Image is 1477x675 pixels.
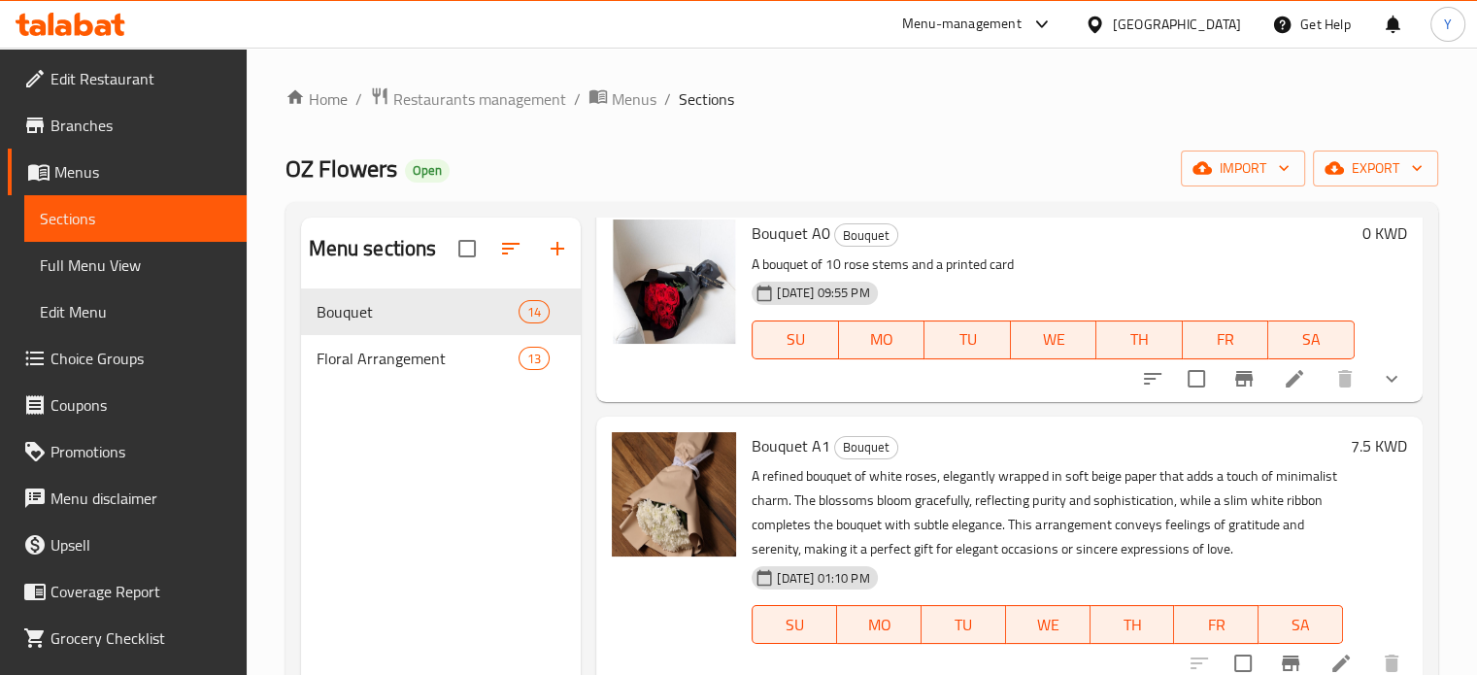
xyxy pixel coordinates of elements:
span: Open [405,162,450,179]
button: delete [1322,355,1368,402]
img: Bouquet A0 [612,219,736,344]
button: Branch-specific-item [1221,355,1267,402]
button: SA [1259,605,1343,644]
p: A bouquet of 10 rose stems and a printed card [752,253,1355,277]
span: WE [1014,611,1083,639]
span: Promotions [50,440,231,463]
div: Open [405,159,450,183]
span: Menus [612,87,656,111]
span: SU [760,611,829,639]
a: Coupons [8,382,247,428]
span: Select all sections [447,228,487,269]
a: Menus [588,86,656,112]
span: Coverage Report [50,580,231,603]
span: Menus [54,160,231,184]
p: A refined bouquet of white roses, elegantly wrapped in soft beige paper that adds a touch of mini... [752,464,1343,561]
button: TH [1091,605,1175,644]
a: Promotions [8,428,247,475]
span: TU [932,325,1003,354]
span: Bouquet [317,300,520,323]
a: Edit menu item [1329,652,1353,675]
div: Floral Arrangement13 [301,335,582,382]
span: Upsell [50,533,231,557]
a: Home [285,87,348,111]
span: Bouquet [835,436,897,458]
div: items [519,347,550,370]
span: TH [1098,611,1167,639]
h6: 0 KWD [1362,219,1407,247]
span: import [1196,156,1290,181]
span: Y [1444,14,1452,35]
img: Bouquet A1 [612,432,736,557]
span: export [1328,156,1423,181]
button: TU [922,605,1006,644]
button: sort-choices [1129,355,1176,402]
a: Coverage Report [8,568,247,615]
div: Menu-management [902,13,1022,36]
a: Restaurants management [370,86,566,112]
span: WE [1019,325,1090,354]
div: items [519,300,550,323]
button: export [1313,151,1438,186]
button: import [1181,151,1305,186]
a: Edit Restaurant [8,55,247,102]
a: Edit Menu [24,288,247,335]
button: Add section [534,225,581,272]
span: Full Menu View [40,253,231,277]
span: Sections [40,207,231,230]
span: Sections [679,87,734,111]
button: SA [1268,321,1355,359]
span: Edit Menu [40,300,231,323]
div: [GEOGRAPHIC_DATA] [1113,14,1241,35]
a: Grocery Checklist [8,615,247,661]
a: Menus [8,149,247,195]
span: Choice Groups [50,347,231,370]
button: show more [1368,355,1415,402]
a: Sections [24,195,247,242]
span: Edit Restaurant [50,67,231,90]
li: / [664,87,671,111]
span: Sort sections [487,225,534,272]
a: Full Menu View [24,242,247,288]
span: 13 [520,350,549,368]
button: SU [752,321,838,359]
a: Branches [8,102,247,149]
div: Bouquet [834,223,898,247]
a: Menu disclaimer [8,475,247,522]
span: TU [929,611,998,639]
h2: Menu sections [309,234,437,263]
span: SU [760,325,830,354]
li: / [574,87,581,111]
nav: breadcrumb [285,86,1438,112]
span: FR [1182,611,1251,639]
span: MO [845,611,914,639]
span: SA [1276,325,1347,354]
span: Branches [50,114,231,137]
li: / [355,87,362,111]
span: Coupons [50,393,231,417]
a: Upsell [8,522,247,568]
span: Floral Arrangement [317,347,520,370]
span: TH [1104,325,1175,354]
nav: Menu sections [301,281,582,389]
span: Select to update [1176,358,1217,399]
button: FR [1183,321,1269,359]
button: WE [1006,605,1091,644]
span: Bouquet [835,224,897,247]
span: Bouquet A1 [752,431,830,460]
span: Menu disclaimer [50,487,231,510]
div: Bouquet [834,436,898,459]
button: TH [1096,321,1183,359]
span: Grocery Checklist [50,626,231,650]
span: [DATE] 01:10 PM [769,569,877,588]
span: SA [1266,611,1335,639]
span: [DATE] 09:55 PM [769,284,877,302]
button: WE [1011,321,1097,359]
span: OZ Flowers [285,147,397,190]
a: Edit menu item [1283,367,1306,390]
button: MO [837,605,922,644]
span: FR [1191,325,1261,354]
button: TU [924,321,1011,359]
